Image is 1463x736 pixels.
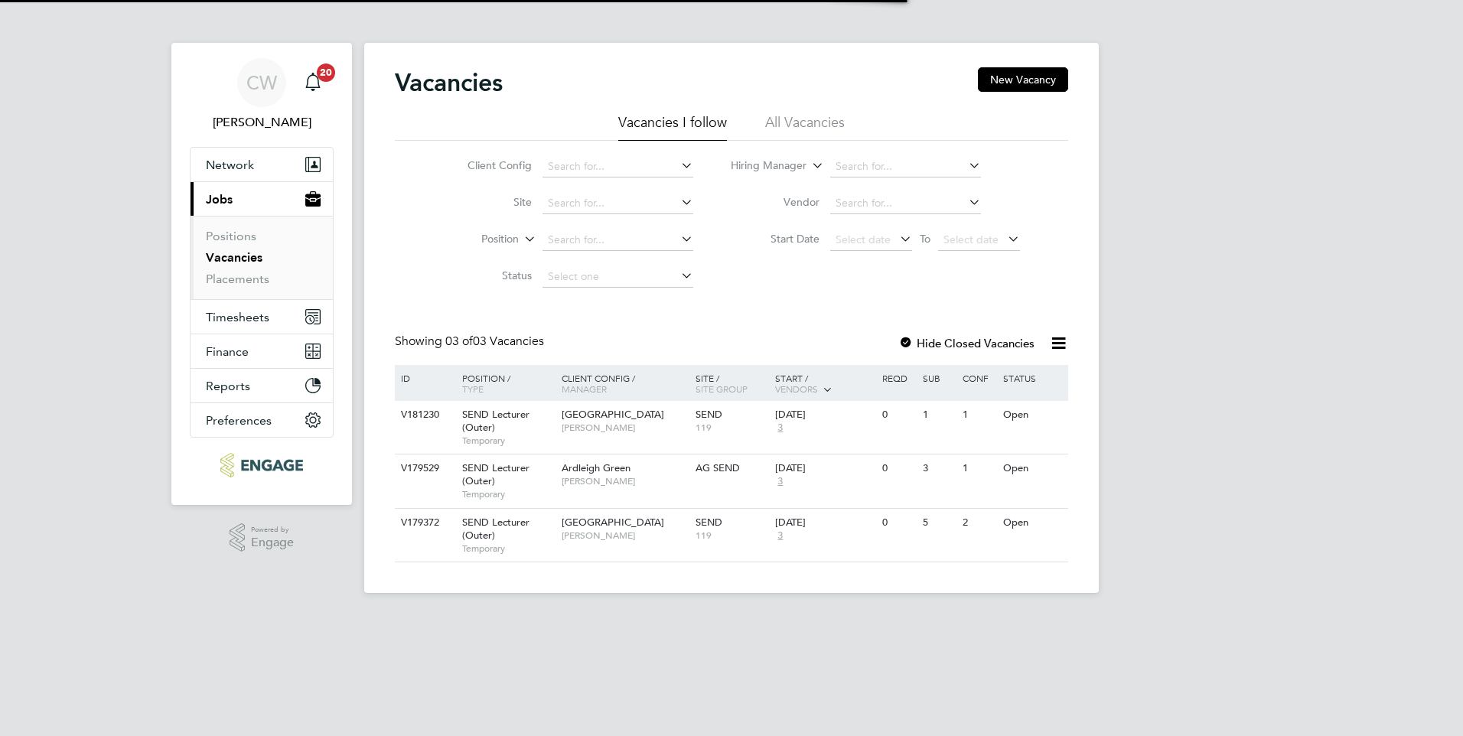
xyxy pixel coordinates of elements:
button: Finance [191,334,333,368]
span: Network [206,158,254,172]
input: Select one [543,266,693,288]
img: ncclondon-logo-retina.png [220,453,302,477]
label: Client Config [444,158,532,172]
div: 1 [919,401,959,429]
nav: Main navigation [171,43,352,505]
a: Positions [206,229,256,243]
span: SEND Lecturer (Outer) [462,461,529,487]
button: Preferences [191,403,333,437]
div: 1 [959,454,999,483]
label: Start Date [731,232,819,246]
span: Jobs [206,192,233,207]
div: V179372 [397,509,451,537]
div: Sub [919,365,959,391]
span: [PERSON_NAME] [562,422,688,434]
span: AG SEND [696,461,740,474]
input: Search for... [830,156,981,177]
div: Showing [395,334,547,350]
div: 0 [878,401,918,429]
input: Search for... [830,193,981,214]
button: Network [191,148,333,181]
span: Engage [251,536,294,549]
h2: Vacancies [395,67,503,98]
div: Site / [692,365,772,402]
span: Site Group [696,383,748,395]
input: Search for... [543,156,693,177]
span: Vendors [775,383,818,395]
span: 03 Vacancies [445,334,544,349]
span: Preferences [206,413,272,428]
span: Temporary [462,488,554,500]
label: Hiring Manager [718,158,806,174]
div: Start / [771,365,878,403]
div: Jobs [191,216,333,299]
div: [DATE] [775,462,875,475]
span: CW [246,73,277,93]
a: Powered byEngage [230,523,295,552]
a: Go to home page [190,453,334,477]
div: Position / [451,365,558,402]
div: 0 [878,509,918,537]
div: V181230 [397,401,451,429]
input: Search for... [543,230,693,251]
span: Temporary [462,542,554,555]
span: Select date [836,233,891,246]
span: Reports [206,379,250,393]
span: To [915,229,935,249]
div: Open [999,454,1066,483]
div: [DATE] [775,516,875,529]
span: Temporary [462,435,554,447]
label: Status [444,269,532,282]
span: Powered by [251,523,294,536]
label: Vendor [731,195,819,209]
span: [GEOGRAPHIC_DATA] [562,516,664,529]
span: [GEOGRAPHIC_DATA] [562,408,664,421]
label: Site [444,195,532,209]
div: 1 [959,401,999,429]
div: Reqd [878,365,918,391]
span: 3 [775,475,785,488]
span: Timesheets [206,310,269,324]
button: Timesheets [191,300,333,334]
div: [DATE] [775,409,875,422]
div: Status [999,365,1066,391]
span: Type [462,383,484,395]
span: 20 [317,64,335,82]
div: Open [999,401,1066,429]
div: ID [397,365,451,391]
a: Vacancies [206,250,262,265]
span: 3 [775,422,785,435]
input: Search for... [543,193,693,214]
span: SEND Lecturer (Outer) [462,408,529,434]
span: 03 of [445,334,473,349]
a: Placements [206,272,269,286]
label: Position [431,232,519,247]
div: 5 [919,509,959,537]
span: [PERSON_NAME] [562,475,688,487]
span: Select date [943,233,999,246]
li: Vacancies I follow [618,113,727,141]
span: SEND [696,408,722,421]
li: All Vacancies [765,113,845,141]
a: CW[PERSON_NAME] [190,58,334,132]
div: 0 [878,454,918,483]
button: Reports [191,369,333,402]
div: Client Config / [558,365,692,402]
span: [PERSON_NAME] [562,529,688,542]
span: SEND Lecturer (Outer) [462,516,529,542]
span: 119 [696,422,768,434]
div: Conf [959,365,999,391]
div: 2 [959,509,999,537]
span: Finance [206,344,249,359]
div: V179529 [397,454,451,483]
span: 3 [775,529,785,542]
span: SEND [696,516,722,529]
span: 119 [696,529,768,542]
a: 20 [298,58,328,107]
span: Ardleigh Green [562,461,630,474]
label: Hide Closed Vacancies [898,336,1035,350]
div: Open [999,509,1066,537]
button: New Vacancy [978,67,1068,92]
span: Clair Windsor [190,113,334,132]
div: 3 [919,454,959,483]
